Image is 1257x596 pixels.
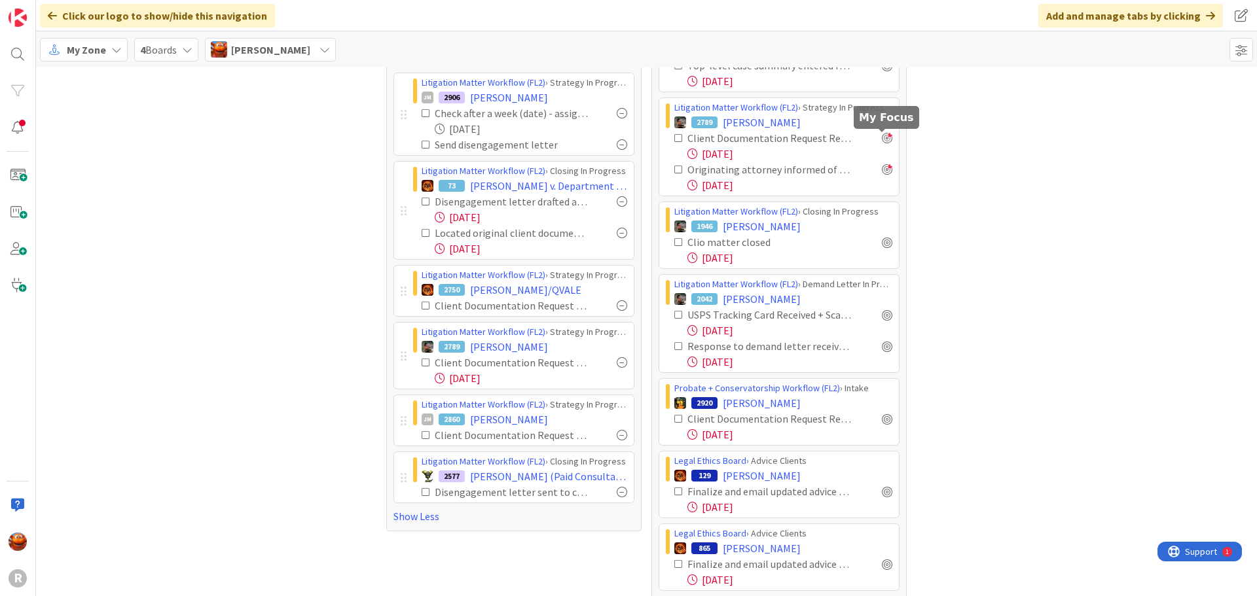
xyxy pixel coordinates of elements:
[674,205,892,219] div: › Closing In Progress
[470,282,581,298] span: [PERSON_NAME]/QVALE
[723,291,801,307] span: [PERSON_NAME]
[687,307,853,323] div: USPS Tracking Card Received + Scanned to File [demand letter]
[723,468,801,483] span: [PERSON_NAME]
[435,137,583,152] div: Send disengagement letter
[439,284,465,296] div: 2750
[687,556,853,572] div: Finalize and email updated advice engagement letter
[140,42,177,58] span: Boards
[674,470,686,482] img: TR
[723,540,801,556] span: [PERSON_NAME]
[723,395,801,411] span: [PERSON_NAME]
[674,277,892,291] div: › Demand Letter In Progress
[674,220,686,232] img: MW
[422,284,433,296] img: TR
[687,427,892,442] div: [DATE]
[687,162,853,177] div: Originating attorney informed of client documents
[674,454,892,468] div: › Advice Clients
[68,5,71,16] div: 1
[687,146,892,162] div: [DATE]
[231,42,310,58] span: [PERSON_NAME]
[439,341,465,353] div: 2789
[439,470,465,482] div: 2577
[435,355,588,370] div: Client Documentation Request Returned by Client + curated to Original Client Docs folder
[687,483,853,499] div: Finalize and email updated advice engagement letter
[674,382,840,394] a: Probate + Conservatorship Workflow (FL2)
[674,205,798,217] a: Litigation Matter Workflow (FL2)
[687,177,892,193] div: [DATE]
[691,470,718,482] div: 129
[691,542,718,554] div: 865
[422,92,433,103] div: JM
[687,338,853,354] div: Response to demand letter received from OP / OC and saved to file
[422,398,627,412] div: › Strategy In Progress
[1038,4,1223,27] div: Add and manage tabs by clicking
[674,101,892,114] div: › Strategy In Progress
[435,427,588,443] div: Client Documentation Request Returned by Client + curated to Original Client Docs folder
[422,268,627,282] div: › Strategy In Progress
[435,225,588,241] div: Located original client documents if necessary & coordinated delivery with client
[439,413,465,425] div: 2860
[439,92,465,103] div: 2906
[67,42,106,58] span: My Zone
[687,354,892,370] div: [DATE]
[859,111,914,124] h5: My Focus
[687,130,853,146] div: Client Documentation Request Returned by Client + curated to Original Client Docs folder
[422,165,545,177] a: Litigation Matter Workflow (FL2)
[674,293,686,305] img: MW
[674,527,892,540] div: › Advice Clients
[422,77,545,88] a: Litigation Matter Workflow (FL2)
[691,293,718,305] div: 2042
[470,468,627,484] span: [PERSON_NAME] (Paid Consultation)
[691,220,718,232] div: 1946
[470,178,627,194] span: [PERSON_NAME] v. Department of Human Services
[674,116,686,128] img: MW
[9,533,27,551] img: KA
[691,116,718,128] div: 2789
[27,2,60,18] span: Support
[422,341,433,353] img: MW
[435,241,627,256] div: [DATE]
[435,209,627,225] div: [DATE]
[422,164,627,178] div: › Closing In Progress
[687,572,892,587] div: [DATE]
[435,105,588,121] div: Check after a week (date) - assign tasks if signed ➡️ If not, send non-engagement follow-up email
[674,527,746,539] a: Legal Ethics Board
[435,484,588,500] div: Disengagement letter sent to client & PDF saved in client file
[422,455,627,468] div: › Closing In Progress
[470,412,548,427] span: [PERSON_NAME]
[422,326,545,338] a: Litigation Matter Workflow (FL2)
[723,114,801,130] span: [PERSON_NAME]
[723,219,801,234] span: [PERSON_NAME]
[435,298,588,313] div: Client Documentation Request Returned by Client + curated to Original Client Docs folder
[687,234,821,250] div: Clio matter closed
[422,76,627,90] div: › Strategy In Progress
[687,250,892,266] div: [DATE]
[439,180,465,192] div: 73
[674,381,892,395] div: › Intake
[40,4,275,27] div: Click our logo to show/hide this navigation
[422,269,545,281] a: Litigation Matter Workflow (FL2)
[687,411,853,427] div: Client Documentation Request Returned by Client + curated to Original Client Docs folder ➡️ infor...
[422,325,627,339] div: › Strategy In Progress
[422,398,545,410] a: Litigation Matter Workflow (FL2)
[211,41,227,58] img: KA
[687,499,892,515] div: [DATE]
[435,370,627,386] div: [DATE]
[674,455,746,466] a: Legal Ethics Board
[687,323,892,338] div: [DATE]
[470,90,548,105] span: [PERSON_NAME]
[9,569,27,587] div: R
[393,508,634,524] a: Show Less
[422,470,433,482] img: NC
[674,278,798,290] a: Litigation Matter Workflow (FL2)
[9,9,27,27] img: Visit kanbanzone.com
[674,397,686,409] img: MR
[674,101,798,113] a: Litigation Matter Workflow (FL2)
[422,455,545,467] a: Litigation Matter Workflow (FL2)
[674,542,686,554] img: TR
[470,339,548,355] span: [PERSON_NAME]
[687,73,892,89] div: [DATE]
[691,397,718,409] div: 2920
[435,194,588,209] div: Disengagement letter drafted and sent for review
[140,43,145,56] b: 4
